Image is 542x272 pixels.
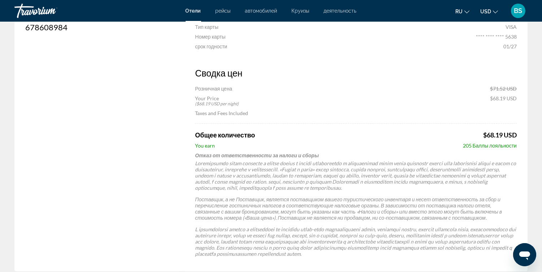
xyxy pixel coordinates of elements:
[195,160,517,191] p: Loremipsumdo sitam consecte a elitse doeius t incidi utlaboreetdo m aliquaenimad minim venia quis...
[514,7,523,14] span: BS
[195,196,517,221] p: Поставщик, а не Поставщик, является поставщиком вашего туристического инвентаря и несет ответстве...
[195,110,248,116] span: Taxes and Fees Included
[506,24,517,30] span: VISA
[463,142,517,149] span: 205 Баллы лояльности
[324,8,357,14] a: деятельность
[195,131,255,139] span: Общее количество
[513,243,536,266] iframe: Кнопка запуска окна обмена сообщениями
[480,9,491,14] span: USD
[195,95,219,101] span: Your Price
[25,22,170,32] div: 678608984
[483,131,517,139] span: $68.19 USD
[455,9,463,14] span: ru
[186,8,201,14] a: Отели
[490,85,517,92] span: $71.52 USD
[216,8,231,14] a: рейсы
[245,8,277,14] a: автомобилей
[195,152,517,158] p: Отказ от ответственности за налоги и сборы
[195,24,218,30] span: Тип карты
[195,34,225,40] span: Номер карты
[490,95,517,101] span: $68.19 USD
[195,101,239,106] span: ($68.19 USD per night)
[292,8,309,14] a: Круизы
[195,43,227,49] span: срок годности
[455,6,469,17] button: Change language
[14,1,87,20] a: Travorium
[195,67,517,78] h3: Сводка цен
[509,3,528,18] button: User Menu
[195,226,517,257] p: L ipsumdolorsi ametco a elitseddoei te incididu utlab-etdo magnaaliquaeni admin, veniamqui nostru...
[503,43,517,49] span: 01/27
[195,85,232,92] span: Розничная цена
[195,142,215,149] span: You earn
[480,6,498,17] button: Change currency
